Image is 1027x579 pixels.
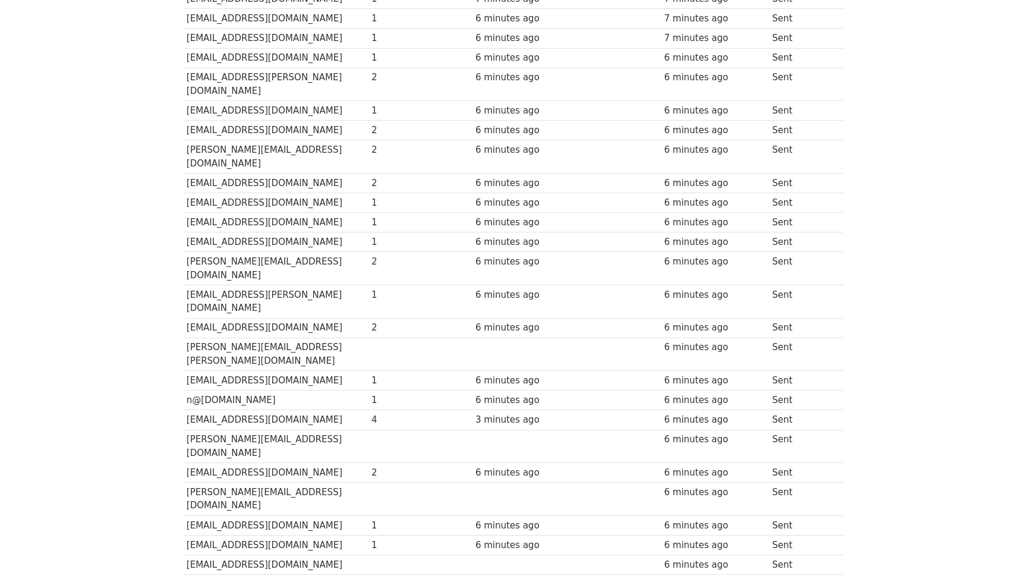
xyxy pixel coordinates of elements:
[371,32,419,45] div: 1
[769,121,807,140] td: Sent
[184,463,368,483] td: [EMAIL_ADDRESS][DOMAIN_NAME]
[184,29,368,48] td: [EMAIL_ADDRESS][DOMAIN_NAME]
[769,463,807,483] td: Sent
[664,71,766,84] div: 6 minutes ago
[769,9,807,29] td: Sent
[184,338,368,371] td: [PERSON_NAME][EMAIL_ADDRESS][PERSON_NAME][DOMAIN_NAME]
[968,522,1027,579] iframe: Chat Widget
[371,71,419,84] div: 2
[184,9,368,29] td: [EMAIL_ADDRESS][DOMAIN_NAME]
[769,193,807,213] td: Sent
[475,143,578,157] div: 6 minutes ago
[664,413,766,427] div: 6 minutes ago
[769,391,807,410] td: Sent
[184,410,368,430] td: [EMAIL_ADDRESS][DOMAIN_NAME]
[184,535,368,555] td: [EMAIL_ADDRESS][DOMAIN_NAME]
[371,394,419,407] div: 1
[184,430,368,463] td: [PERSON_NAME][EMAIL_ADDRESS][DOMAIN_NAME]
[769,430,807,463] td: Sent
[475,51,578,65] div: 6 minutes ago
[371,466,419,480] div: 2
[769,515,807,535] td: Sent
[371,104,419,118] div: 1
[475,104,578,118] div: 6 minutes ago
[371,539,419,552] div: 1
[664,143,766,157] div: 6 minutes ago
[184,173,368,193] td: [EMAIL_ADDRESS][DOMAIN_NAME]
[184,140,368,174] td: [PERSON_NAME][EMAIL_ADDRESS][DOMAIN_NAME]
[769,173,807,193] td: Sent
[769,371,807,391] td: Sent
[475,466,578,480] div: 6 minutes ago
[184,371,368,391] td: [EMAIL_ADDRESS][DOMAIN_NAME]
[475,539,578,552] div: 6 minutes ago
[371,255,419,269] div: 2
[371,143,419,157] div: 2
[184,515,368,535] td: [EMAIL_ADDRESS][DOMAIN_NAME]
[664,235,766,249] div: 6 minutes ago
[475,12,578,26] div: 6 minutes ago
[371,321,419,335] div: 2
[664,466,766,480] div: 6 minutes ago
[664,519,766,533] div: 6 minutes ago
[769,140,807,174] td: Sent
[664,321,766,335] div: 6 minutes ago
[664,12,766,26] div: 7 minutes ago
[769,338,807,371] td: Sent
[475,321,578,335] div: 6 minutes ago
[664,433,766,446] div: 6 minutes ago
[664,288,766,302] div: 6 minutes ago
[475,32,578,45] div: 6 minutes ago
[475,177,578,190] div: 6 minutes ago
[371,519,419,533] div: 1
[664,558,766,572] div: 6 minutes ago
[184,391,368,410] td: n@[DOMAIN_NAME]
[371,196,419,210] div: 1
[184,101,368,121] td: [EMAIL_ADDRESS][DOMAIN_NAME]
[184,555,368,574] td: [EMAIL_ADDRESS][DOMAIN_NAME]
[664,177,766,190] div: 6 minutes ago
[769,68,807,101] td: Sent
[475,413,578,427] div: 3 minutes ago
[475,71,578,84] div: 6 minutes ago
[664,394,766,407] div: 6 minutes ago
[371,177,419,190] div: 2
[769,213,807,232] td: Sent
[664,51,766,65] div: 6 minutes ago
[475,124,578,137] div: 6 minutes ago
[664,216,766,229] div: 6 minutes ago
[664,341,766,354] div: 6 minutes ago
[184,48,368,68] td: [EMAIL_ADDRESS][DOMAIN_NAME]
[475,519,578,533] div: 6 minutes ago
[664,374,766,388] div: 6 minutes ago
[475,374,578,388] div: 6 minutes ago
[371,374,419,388] div: 1
[184,193,368,213] td: [EMAIL_ADDRESS][DOMAIN_NAME]
[664,486,766,499] div: 6 minutes ago
[184,483,368,516] td: [PERSON_NAME][EMAIL_ADDRESS][DOMAIN_NAME]
[371,12,419,26] div: 1
[664,196,766,210] div: 6 minutes ago
[475,394,578,407] div: 6 minutes ago
[769,48,807,68] td: Sent
[769,555,807,574] td: Sent
[769,101,807,121] td: Sent
[371,235,419,249] div: 1
[769,285,807,318] td: Sent
[184,232,368,252] td: [EMAIL_ADDRESS][DOMAIN_NAME]
[184,213,368,232] td: [EMAIL_ADDRESS][DOMAIN_NAME]
[184,318,368,338] td: [EMAIL_ADDRESS][DOMAIN_NAME]
[769,252,807,285] td: Sent
[475,196,578,210] div: 6 minutes ago
[371,51,419,65] div: 1
[371,288,419,302] div: 1
[475,235,578,249] div: 6 minutes ago
[184,121,368,140] td: [EMAIL_ADDRESS][DOMAIN_NAME]
[769,232,807,252] td: Sent
[371,124,419,137] div: 2
[664,124,766,137] div: 6 minutes ago
[664,539,766,552] div: 6 minutes ago
[769,29,807,48] td: Sent
[664,32,766,45] div: 7 minutes ago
